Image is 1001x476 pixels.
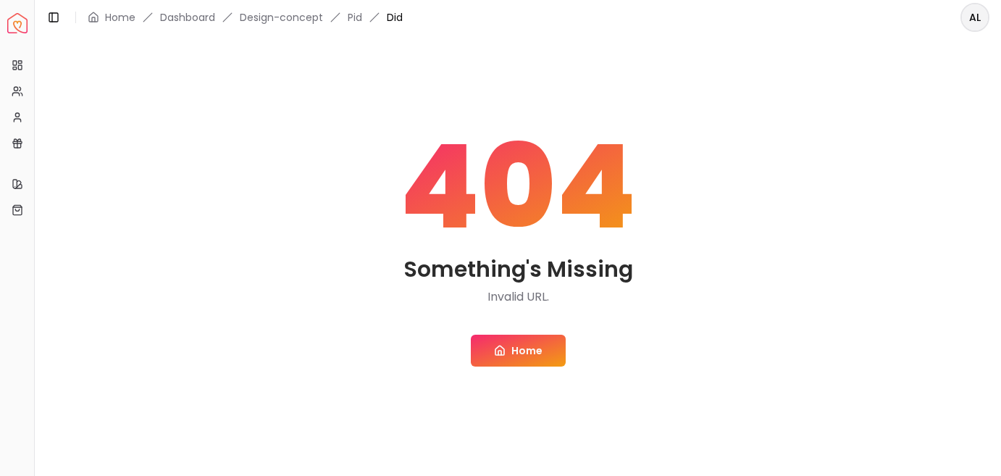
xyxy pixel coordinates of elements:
span: AL [962,4,988,30]
a: Dashboard [160,10,215,25]
nav: breadcrumb [88,10,403,25]
span: 404 [400,129,637,245]
span: Did [387,10,403,25]
h2: Something's Missing [403,256,633,283]
p: Invalid URL. [487,288,549,306]
a: Design-concept [240,10,323,25]
button: AL [960,3,989,32]
a: Home [471,335,566,367]
a: Pid [348,10,362,25]
img: Spacejoy Logo [7,13,28,33]
a: Home [105,10,135,25]
a: Spacejoy [7,13,28,33]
